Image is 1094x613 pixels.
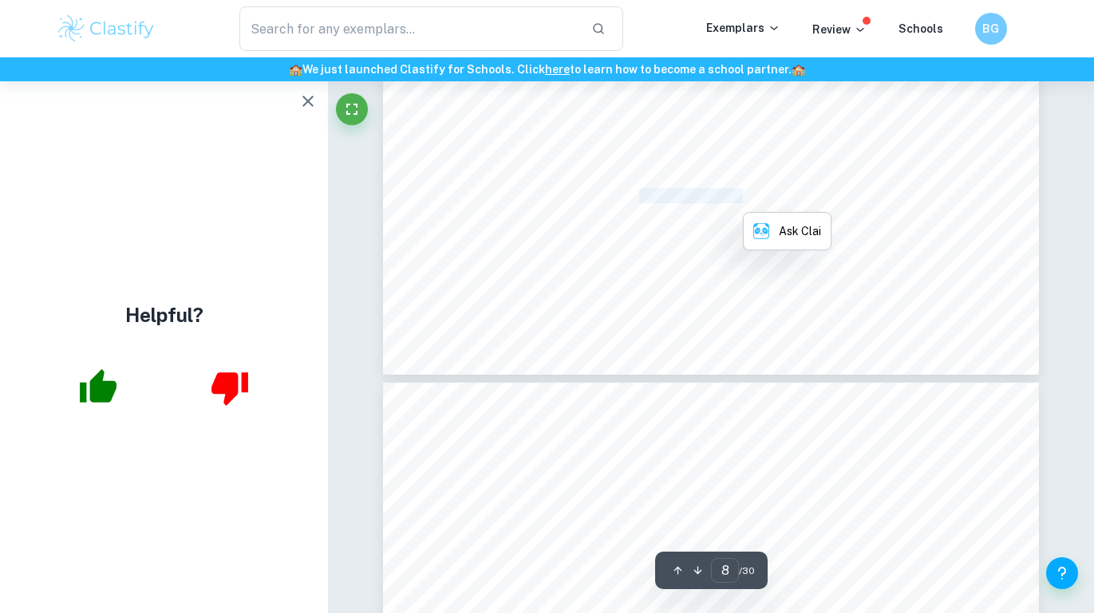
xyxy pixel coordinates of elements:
[739,564,755,578] span: / 30
[812,21,867,38] p: Review
[462,90,937,104] span: The AF1300C airfoil with variable flap was used inside the AF1300 subsonic wind
[753,223,769,239] img: clai.png
[462,190,934,203] span: The wind speed can be controlled by the control instrumentation unit (not shown)
[289,63,302,76] span: 🏫
[3,61,1091,78] h6: We just launched Clastify for Schools. Click to learn how to become a school partner.
[125,301,203,329] h4: Helpful?
[1046,557,1078,589] button: Help and Feedback
[708,308,714,320] span: 8
[981,20,1000,37] h6: BG
[462,250,954,264] span: structure into the working section of the tunnel (as seen in Figure 6) where the airfoil
[239,6,579,51] input: Search for any exemplars...
[462,151,508,164] span: system.
[792,63,805,76] span: 🏫
[462,220,946,234] span: that the wind tunnel is connected to. The air is accelerated through the honeycomb
[545,63,570,76] a: here
[975,13,1007,45] button: BG
[56,13,157,45] img: Clastify logo
[336,93,368,125] button: Fullscreen
[706,19,780,37] p: Exemplars
[462,525,614,538] span: lift and produces the data.
[462,494,948,508] span: to a computer where the VDAS data acquisition system calculates the coefficient of
[462,120,955,134] span: tunnel along with the AF1300T three-component balance and VDAS data acquisition
[744,213,831,250] button: Ask Clai
[899,22,943,35] a: Schools
[462,464,946,477] span: the three-component balance. The lift data is sent through the output pin (Figure 7)
[779,222,821,240] p: Ask Clai
[462,281,958,294] span: is present. It is mounted to the working section using the model support connected to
